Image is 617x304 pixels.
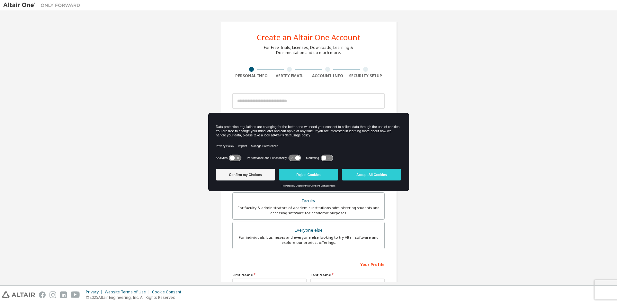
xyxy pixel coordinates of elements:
div: For Free Trials, Licenses, Downloads, Learning & Documentation and so much more. [264,45,353,55]
div: Faculty [237,197,380,206]
div: Everyone else [237,226,380,235]
div: Your Profile [232,259,385,269]
label: Last Name [310,272,385,278]
div: Personal Info [232,73,271,78]
div: For faculty & administrators of academic institutions administering students and accessing softwa... [237,205,380,216]
p: © 2025 Altair Engineering, Inc. All Rights Reserved. [86,295,185,300]
div: Verify Email [271,73,309,78]
div: Security Setup [347,73,385,78]
img: linkedin.svg [60,291,67,298]
img: instagram.svg [49,291,56,298]
div: Account Info [308,73,347,78]
div: Create an Altair One Account [257,33,361,41]
div: For individuals, businesses and everyone else looking to try Altair software and explore our prod... [237,235,380,245]
div: Privacy [86,290,105,295]
div: Website Terms of Use [105,290,152,295]
div: Cookie Consent [152,290,185,295]
img: youtube.svg [71,291,80,298]
img: altair_logo.svg [2,291,35,298]
img: facebook.svg [39,291,46,298]
img: Altair One [3,2,84,8]
label: First Name [232,272,307,278]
